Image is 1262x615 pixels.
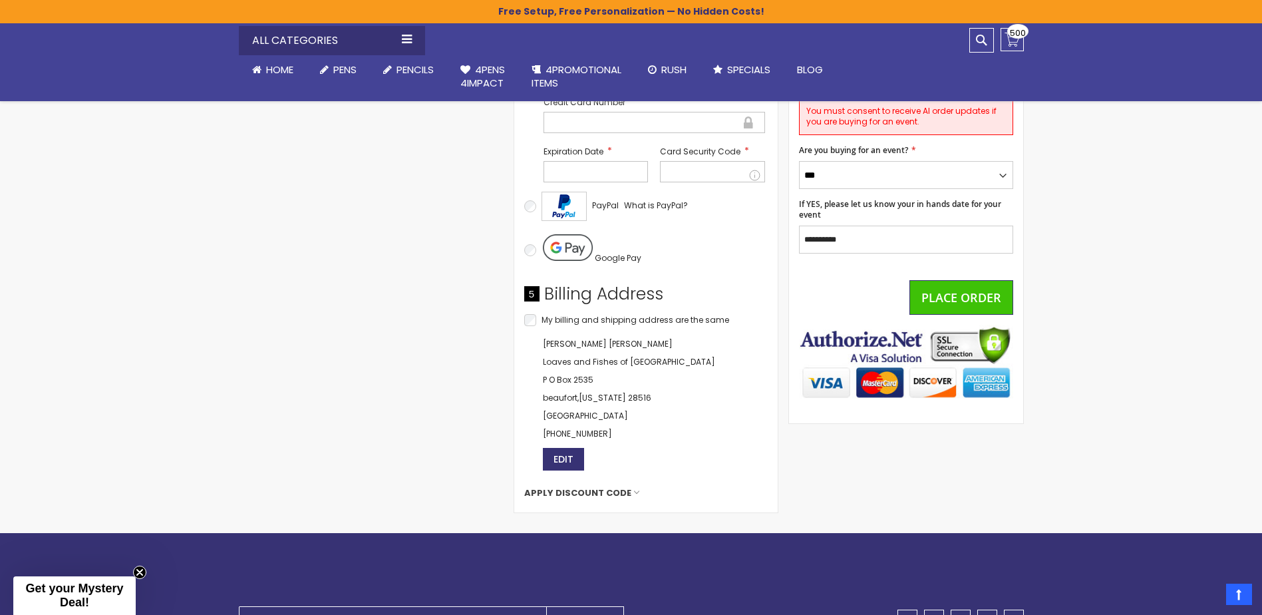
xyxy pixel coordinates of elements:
span: Edit [553,453,573,466]
a: Specials [700,55,784,85]
label: Expiration Date [544,145,649,158]
a: Pens [307,55,370,85]
a: 500 [1001,28,1024,51]
span: Home [266,63,293,77]
span: Are you buying for an event? [799,144,908,156]
div: [PERSON_NAME] [PERSON_NAME] Loaves and Fishes of [GEOGRAPHIC_DATA] P O Box 2535 beaufort , 28516 ... [524,335,768,471]
span: [US_STATE] [579,392,626,403]
span: 500 [1010,27,1026,39]
div: Secure transaction [742,114,754,130]
span: My billing and shipping address are the same [542,314,729,325]
a: What is PayPal? [624,198,688,214]
a: Home [239,55,307,85]
span: Pens [333,63,357,77]
button: Edit [543,448,584,471]
span: If YES, please let us know your in hands date for your event [799,198,1001,220]
span: Get your Mystery Deal! [25,582,123,609]
span: Rush [661,63,687,77]
span: 4Pens 4impact [460,63,505,90]
a: Blog [784,55,836,85]
span: 4PROMOTIONAL ITEMS [532,63,621,90]
img: Pay with Google Pay [543,234,593,261]
a: 4PROMOTIONALITEMS [518,55,635,99]
a: Pencils [370,55,447,85]
a: [PHONE_NUMBER] [543,428,612,439]
button: Place Order [909,280,1013,315]
a: Top [1226,584,1252,605]
span: Apply Discount Code [524,487,631,499]
span: Pencils [396,63,434,77]
div: You must consent to receive AI order updates if you are buying for an event. [799,99,1013,134]
span: What is PayPal? [624,200,688,211]
div: All Categories [239,26,425,55]
button: Close teaser [133,566,146,579]
a: Rush [635,55,700,85]
span: PayPal [592,200,619,211]
div: Billing Address [524,283,768,312]
label: Card Security Code [660,145,765,158]
span: Blog [797,63,823,77]
a: 4Pens4impact [447,55,518,99]
span: Place Order [921,290,1001,306]
img: Acceptance Mark [542,192,587,221]
label: Credit Card Number [544,96,765,108]
div: Get your Mystery Deal!Close teaser [13,576,136,615]
span: Specials [727,63,770,77]
span: Google Pay [595,252,641,264]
